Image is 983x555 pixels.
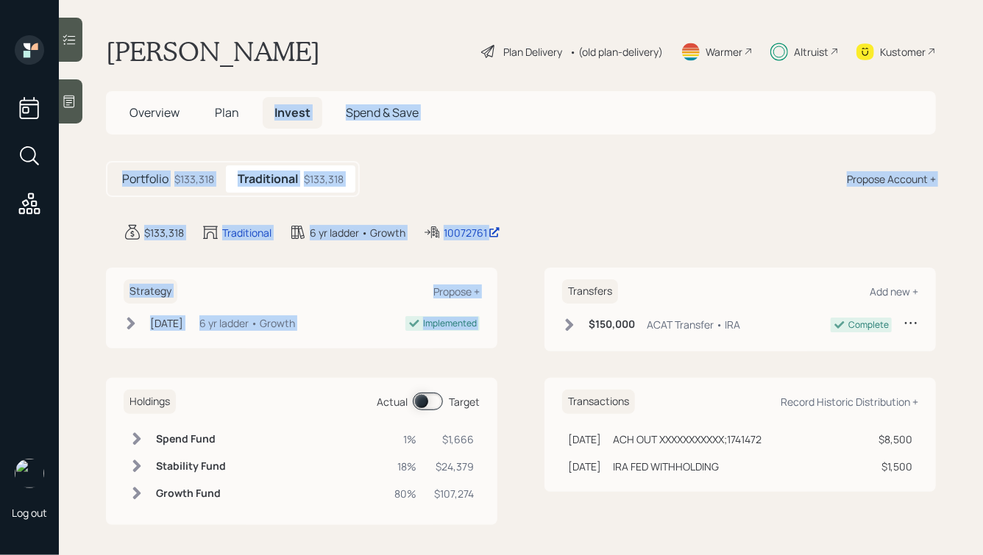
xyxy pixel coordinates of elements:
[589,318,635,331] h6: $150,000
[847,171,936,187] div: Propose Account +
[304,171,344,187] div: $133,318
[433,284,480,298] div: Propose +
[613,459,719,474] div: IRA FED WITHHOLDING
[12,506,47,520] div: Log out
[880,44,926,60] div: Kustomer
[647,317,740,332] div: ACAT Transfer • IRA
[274,104,310,121] span: Invest
[150,315,183,331] div: [DATE]
[562,279,618,304] h6: Transfers
[222,225,272,240] div: Traditional
[215,104,239,121] span: Plan
[879,432,912,447] div: $8,500
[156,460,226,473] h6: Stability Fund
[144,225,184,240] div: $133,318
[106,35,320,68] h1: [PERSON_NAME]
[346,104,419,121] span: Spend & Save
[238,172,298,186] h5: Traditional
[394,486,416,501] div: 80%
[15,459,44,488] img: hunter_neumayer.jpg
[174,171,214,187] div: $133,318
[449,394,480,409] div: Target
[613,432,762,447] div: ACH OUT XXXXXXXXXXX;1741472
[434,432,474,447] div: $1,666
[423,317,477,330] div: Implemented
[794,44,828,60] div: Altruist
[377,394,408,409] div: Actual
[156,433,226,445] h6: Spend Fund
[444,225,500,240] div: 10072761
[129,104,180,121] span: Overview
[781,395,918,409] div: Record Historic Distribution +
[156,487,226,500] h6: Growth Fund
[568,459,601,474] div: [DATE]
[124,279,177,304] h6: Strategy
[870,284,918,298] div: Add new +
[503,44,562,60] div: Plan Delivery
[706,44,742,60] div: Warmer
[569,44,663,60] div: • (old plan-delivery)
[310,225,405,240] div: 6 yr ladder • Growth
[434,459,474,474] div: $24,379
[394,459,416,474] div: 18%
[124,390,176,414] h6: Holdings
[122,172,168,186] h5: Portfolio
[199,315,295,331] div: 6 yr ladder • Growth
[879,459,912,474] div: $1,500
[848,318,889,332] div: Complete
[394,432,416,447] div: 1%
[562,390,635,414] h6: Transactions
[568,432,601,447] div: [DATE]
[434,486,474,501] div: $107,274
